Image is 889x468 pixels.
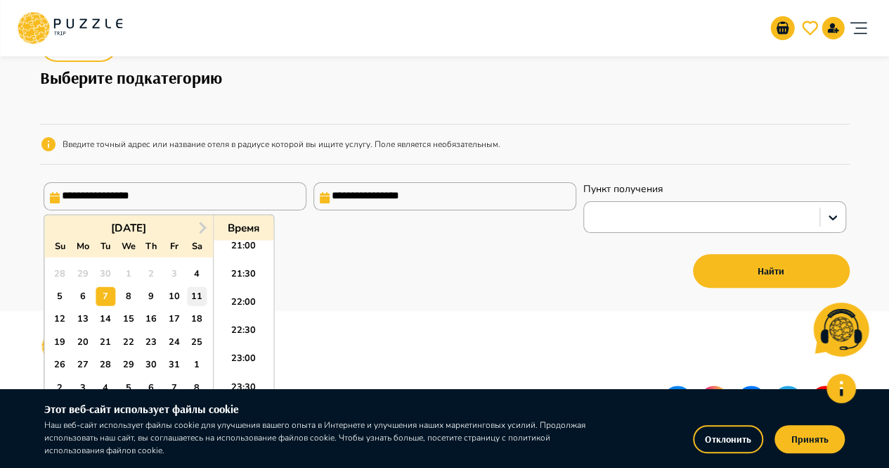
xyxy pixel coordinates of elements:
div: Choose Monday, October 27th, 2025 [73,355,92,374]
div: Choose Saturday, November 8th, 2025 [188,379,207,398]
div: Choose Monday, October 6th, 2025 [73,287,92,306]
div: Choose Tuesday, October 28th, 2025 [96,355,115,374]
h6: Этот веб-сайт использует файлы cookie [44,400,604,419]
div: Choose Sunday, November 2nd, 2025 [51,379,70,398]
div: Choose Wednesday, October 15th, 2025 [119,310,138,329]
li: 22:30 [214,321,273,349]
div: Choose Sunday, October 5th, 2025 [51,287,70,306]
li: 21:00 [214,236,273,265]
div: Choose Wednesday, October 29th, 2025 [119,355,138,374]
div: Sa [188,236,207,255]
div: Choose Wednesday, October 8th, 2025 [119,287,138,306]
div: Choose Monday, November 3rd, 2025 [73,379,92,398]
div: Not available Sunday, September 28th, 2025 [51,264,70,283]
div: Choose Friday, October 10th, 2025 [164,287,183,306]
div: We [119,236,138,255]
div: Tu [96,236,115,255]
li: 23:30 [214,377,273,405]
div: Choose Tuesday, November 4th, 2025 [96,379,115,398]
div: Choose Tuesday, October 7th, 2025 [96,287,115,306]
button: Найти [693,254,850,288]
div: Choose Saturday, October 11th, 2025 [188,287,207,306]
div: Choose Wednesday, October 22nd, 2025 [119,333,138,352]
div: Choose Monday, October 13th, 2025 [73,310,92,329]
div: Choose Friday, November 7th, 2025 [164,379,183,398]
p: Наш веб-сайт использует файлы cookie для улучшения вашего опыта в Интернете и улучшения наших мар... [44,419,604,457]
div: Choose Friday, October 24th, 2025 [164,333,183,352]
div: Время [217,221,270,235]
li: 23:00 [214,349,273,377]
div: Fr [164,236,183,255]
div: Choose Wednesday, November 5th, 2025 [119,379,138,398]
div: Choose Thursday, October 9th, 2025 [142,287,161,306]
button: account of current user [844,6,872,51]
div: [DATE] [44,221,213,235]
div: Choose Friday, October 17th, 2025 [164,310,183,329]
div: Choose Tuesday, October 14th, 2025 [96,310,115,329]
div: Choose Saturday, October 4th, 2025 [188,264,207,283]
div: Choose Tuesday, October 21st, 2025 [96,333,115,352]
h6: Свяжитесь с нами [394,386,571,408]
button: Отклонить [693,425,763,453]
div: Choose Thursday, October 30th, 2025 [142,355,161,374]
button: signup [822,17,844,39]
button: go-to-wishlist-submit-butto [798,16,822,40]
button: Принять [774,425,845,453]
div: Choose Thursday, November 6th, 2025 [142,379,161,398]
div: Choose Thursday, October 23rd, 2025 [142,333,161,352]
p: Введите точный адрес или название отеля в радиусе которой вы ищите услугу. Поле является необязат... [63,138,500,151]
button: Next Month [191,217,214,239]
div: Not available Friday, October 3rd, 2025 [164,264,183,283]
div: Choose Sunday, October 26th, 2025 [51,355,70,374]
div: month 2025-10 [48,263,208,400]
button: go-to-basket-submit-button [770,16,794,40]
div: Choose Friday, October 31st, 2025 [164,355,183,374]
h6: Юридическая информация [217,386,394,408]
div: Not available Monday, September 29th, 2025 [73,264,92,283]
label: Пункт получения [583,182,663,196]
div: Choose Sunday, October 19th, 2025 [51,333,70,352]
div: Not available Tuesday, September 30th, 2025 [96,264,115,283]
h6: Компания [40,386,217,408]
div: Choose Sunday, October 12th, 2025 [51,310,70,329]
div: Not available Thursday, October 2nd, 2025 [142,264,161,283]
li: 22:00 [214,293,273,321]
div: Mo [73,236,92,255]
div: Not available Wednesday, October 1st, 2025 [119,264,138,283]
h1: Выберите подкатегорию [40,68,850,87]
div: Choose Thursday, October 16th, 2025 [142,310,161,329]
div: Choose Saturday, November 1st, 2025 [188,355,207,374]
div: Su [51,236,70,255]
div: Choose Saturday, October 25th, 2025 [188,333,207,352]
div: Choose Saturday, October 18th, 2025 [188,310,207,329]
li: 21:30 [214,265,273,293]
div: Th [142,236,161,255]
div: Choose Monday, October 20th, 2025 [73,333,92,352]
